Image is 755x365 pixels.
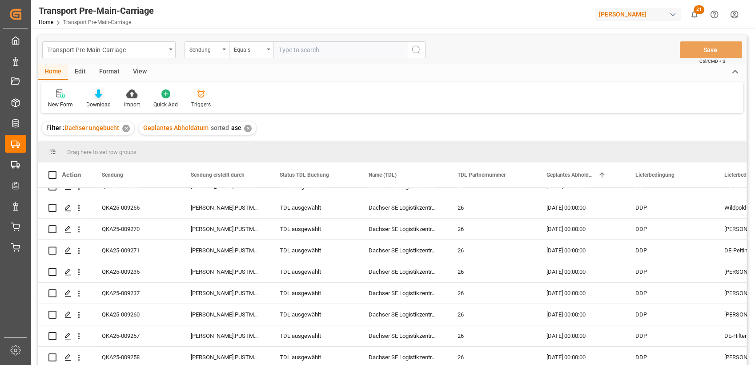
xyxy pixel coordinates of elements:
div: Triggers [191,101,211,109]
div: 26 [447,261,536,282]
span: Status TDL Buchung [280,172,329,178]
div: ✕ [244,125,252,132]
span: Dachser ungebucht [64,124,119,131]
div: View [126,65,153,80]
button: search button [407,41,426,58]
div: Format [92,65,126,80]
div: [DATE] 00:00:00 [536,240,625,261]
div: QKA25-009271 [91,240,180,261]
div: TDL ausgewählt [280,283,347,304]
span: 21 [694,5,704,14]
div: [PERSON_NAME].PUSTMUELLER [180,240,269,261]
div: [DATE] 00:00:00 [536,283,625,304]
button: [PERSON_NAME] [595,6,684,23]
span: Geplantes Abholdatum [143,124,209,131]
div: QKA25-009260 [91,304,180,325]
div: [PERSON_NAME].PUSTMUELLER [180,197,269,218]
button: Save [680,41,742,58]
div: 26 [447,325,536,346]
div: 26 [447,197,536,218]
div: Quick Add [153,101,178,109]
div: Download [86,101,111,109]
span: Sendung erstellt durch [191,172,245,178]
button: open menu [185,41,229,58]
div: DDP [625,240,714,261]
div: Edit [68,65,92,80]
div: Transport Pre-Main-Carriage [47,44,166,55]
div: [DATE] 00:00:00 [536,261,625,282]
div: [PERSON_NAME].PUSTMUELLER [180,325,269,346]
span: Ctrl/CMD + S [699,58,725,65]
div: QKA25-009257 [91,325,180,346]
span: Drag here to set row groups [67,149,137,155]
span: Name (TDL) [369,172,397,178]
div: ✕ [122,125,130,132]
div: 26 [447,304,536,325]
button: open menu [229,41,273,58]
div: Press SPACE to select this row. [38,219,91,240]
div: Sendung [189,44,220,54]
div: Import [124,101,140,109]
div: DDP [625,261,714,282]
div: Press SPACE to select this row. [38,197,91,219]
input: Type to search [273,41,407,58]
div: New Form [48,101,73,109]
span: Filter : [46,124,64,131]
div: TDL ausgewählt [280,262,347,282]
button: show 21 new notifications [684,4,704,24]
div: Dachser SE Logistikzentrum [GEOGRAPHIC_DATA] [358,197,447,218]
div: QKA25-009270 [91,219,180,239]
div: QKA25-009235 [91,261,180,282]
div: 26 [447,219,536,239]
div: Transport Pre-Main-Carriage [39,4,154,17]
span: sorted [211,124,229,131]
div: Dachser SE Logistikzentrum [GEOGRAPHIC_DATA] [358,240,447,261]
div: TDL ausgewählt [280,304,347,325]
div: DDP [625,325,714,346]
div: Dachser SE Logistikzentrum [GEOGRAPHIC_DATA] [358,219,447,239]
div: Equals [234,44,264,54]
span: Sendung [102,172,123,178]
div: [PERSON_NAME].PUSTMUELLER [180,219,269,239]
div: TDL ausgewählt [280,198,347,218]
a: Home [39,19,53,25]
div: 26 [447,283,536,304]
span: TDL Partnernummer [458,172,506,178]
div: Press SPACE to select this row. [38,283,91,304]
div: Press SPACE to select this row. [38,304,91,325]
div: [DATE] 00:00:00 [536,325,625,346]
span: asc [231,124,241,131]
div: QKA25-009255 [91,197,180,218]
div: DDP [625,283,714,304]
div: [PERSON_NAME].PUSTMUELLER [180,261,269,282]
div: TDL ausgewählt [280,219,347,239]
div: [DATE] 00:00:00 [536,197,625,218]
div: [PERSON_NAME].PUSTMUELLER [180,304,269,325]
span: Geplantes Abholdatum [546,172,594,178]
div: [PERSON_NAME].PUSTMUELLER [180,283,269,304]
div: TDL ausgewählt [280,326,347,346]
div: Press SPACE to select this row. [38,261,91,283]
div: TDL ausgewählt [280,240,347,261]
div: [PERSON_NAME] [595,8,681,21]
div: Press SPACE to select this row. [38,240,91,261]
div: Home [38,65,68,80]
div: Dachser SE Logistikzentrum [GEOGRAPHIC_DATA] [358,325,447,346]
div: DDP [625,219,714,239]
div: Press SPACE to select this row. [38,325,91,347]
div: Dachser SE Logistikzentrum [GEOGRAPHIC_DATA] [358,304,447,325]
div: Action [62,171,81,179]
button: open menu [42,41,176,58]
span: Lieferbedingung [635,172,675,178]
div: Dachser SE Logistikzentrum [GEOGRAPHIC_DATA] [358,283,447,304]
div: [DATE] 00:00:00 [536,304,625,325]
div: DDP [625,197,714,218]
div: Dachser SE Logistikzentrum [GEOGRAPHIC_DATA] [358,261,447,282]
div: QKA25-009237 [91,283,180,304]
button: Help Center [704,4,724,24]
div: [DATE] 00:00:00 [536,219,625,239]
div: DDP [625,304,714,325]
div: 26 [447,240,536,261]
